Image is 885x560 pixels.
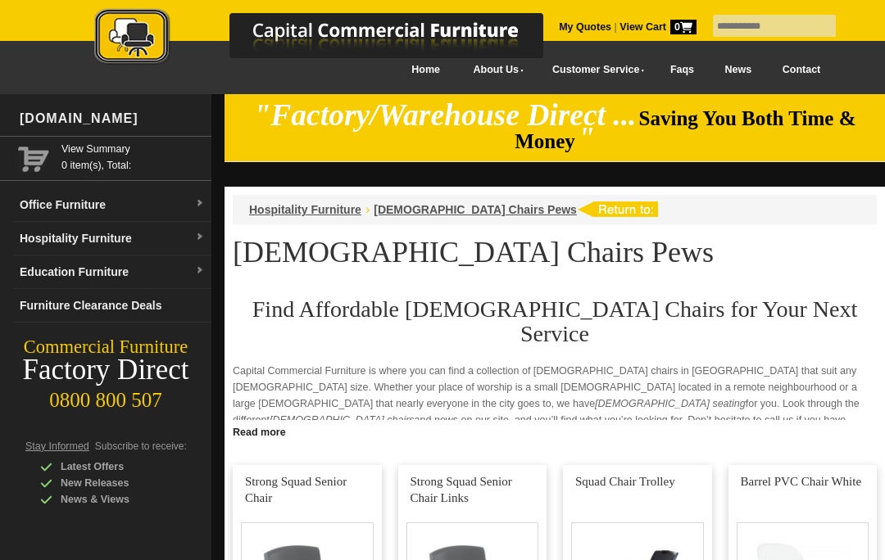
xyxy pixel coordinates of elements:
[13,188,211,222] a: Office Furnituredropdown
[233,363,877,477] p: Capital Commercial Furniture is where you can find a collection of [DEMOGRAPHIC_DATA] chairs in [...
[270,414,415,426] em: [DEMOGRAPHIC_DATA] chairs
[95,440,187,452] span: Subscribe to receive:
[254,98,637,132] em: "Factory/Warehouse Direct ...
[40,491,196,508] div: News & Views
[13,222,211,255] a: Hospitality Furnituredropdown
[515,107,855,152] span: Saving You Both Time & Money
[195,266,205,276] img: dropdown
[365,201,370,218] li: ›
[233,297,877,346] h2: Find Affordable [DEMOGRAPHIC_DATA] Chairs for Your Next Service
[225,420,885,440] a: Click to read more
[710,52,767,88] a: News
[40,458,196,475] div: Latest Offers
[40,475,196,491] div: New Releases
[249,203,361,216] a: Hospitality Furniture
[25,440,89,452] span: Stay Informed
[13,255,211,289] a: Education Furnituredropdown
[61,141,205,157] a: View Summary
[767,52,836,88] a: Contact
[577,201,658,217] img: return to
[195,199,205,209] img: dropdown
[61,141,205,171] span: 0 item(s), Total:
[49,8,623,73] a: Capital Commercial Furniture Logo
[619,21,697,33] strong: View Cart
[233,237,877,268] h1: [DEMOGRAPHIC_DATA] Chairs Pews
[13,289,211,323] a: Furniture Clearance Deals
[578,121,595,155] em: "
[595,398,746,409] em: [DEMOGRAPHIC_DATA] seating
[195,233,205,242] img: dropdown
[49,8,623,68] img: Capital Commercial Furniture Logo
[617,21,697,33] a: View Cart0
[655,52,710,88] a: Faqs
[13,94,211,143] div: [DOMAIN_NAME]
[374,203,577,216] a: [DEMOGRAPHIC_DATA] Chairs Pews
[670,20,697,34] span: 0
